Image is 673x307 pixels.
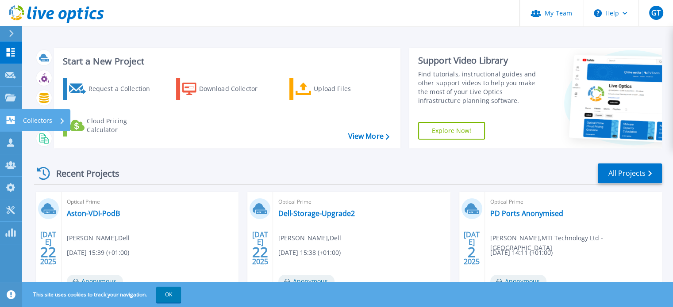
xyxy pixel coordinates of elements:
[278,248,341,258] span: [DATE] 15:38 (+01:00)
[314,80,385,98] div: Upload Files
[490,275,546,288] span: Anonymous
[156,287,181,303] button: OK
[63,78,162,100] a: Request a Collection
[278,233,341,243] span: [PERSON_NAME] , Dell
[598,163,662,183] a: All Projects
[278,197,445,207] span: Optical Prime
[348,132,389,140] a: View More
[418,70,545,105] div: Find tutorials, instructional guides and other support videos to help you make the most of your L...
[490,233,662,253] span: [PERSON_NAME] , MTI Technology Ltd - [GEOGRAPHIC_DATA]
[490,197,657,207] span: Optical Prime
[67,209,120,218] a: Aston-VDI-PodB
[468,248,476,256] span: 2
[651,9,661,16] span: GT
[176,78,275,100] a: Download Collector
[23,109,52,132] p: Collectors
[490,248,553,258] span: [DATE] 14:11 (+01:00)
[87,117,158,134] div: Cloud Pricing Calculator
[418,55,545,66] div: Support Video Library
[67,197,233,207] span: Optical Prime
[199,80,270,98] div: Download Collector
[67,233,130,243] span: [PERSON_NAME] , Dell
[34,163,131,184] div: Recent Projects
[490,209,563,218] a: PD Ports Anonymised
[40,232,57,264] div: [DATE] 2025
[88,80,159,98] div: Request a Collection
[252,232,269,264] div: [DATE] 2025
[278,275,335,288] span: Anonymous
[463,232,480,264] div: [DATE] 2025
[63,57,389,66] h3: Start a New Project
[63,114,162,136] a: Cloud Pricing Calculator
[40,248,56,256] span: 22
[24,287,181,303] span: This site uses cookies to track your navigation.
[67,275,123,288] span: Anonymous
[289,78,388,100] a: Upload Files
[418,122,485,140] a: Explore Now!
[278,209,355,218] a: Dell-Storage-Upgrade2
[252,248,268,256] span: 22
[67,248,129,258] span: [DATE] 15:39 (+01:00)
